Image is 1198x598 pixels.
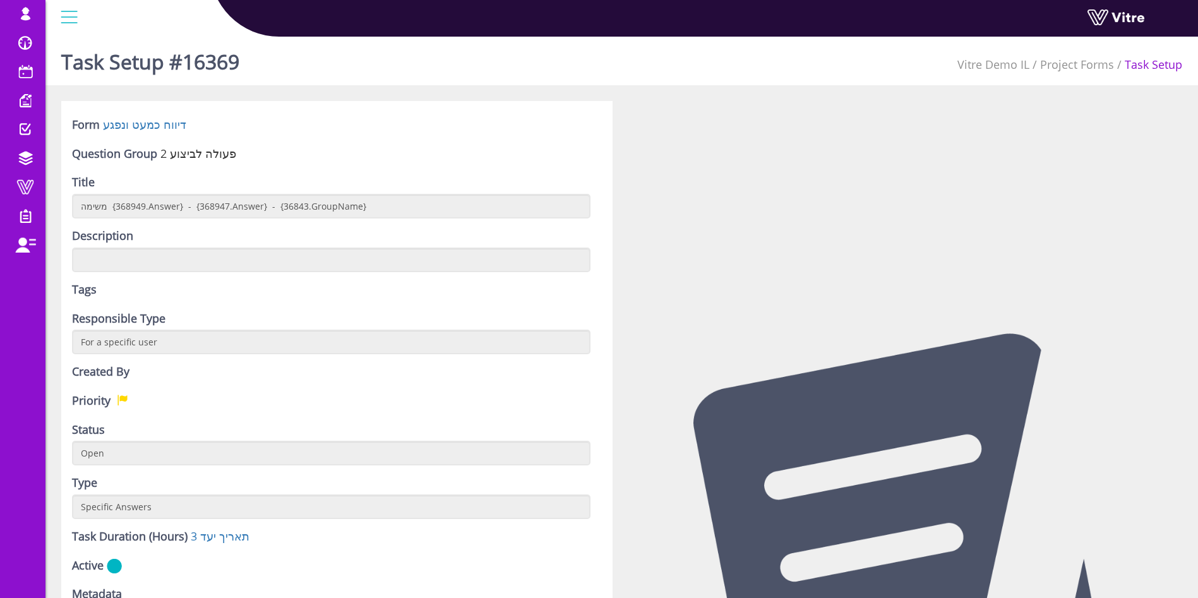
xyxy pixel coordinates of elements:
img: yes [107,558,122,574]
label: Status [72,422,105,438]
label: Task Duration (Hours) [72,529,188,545]
h1: Task Setup #16369 [61,32,239,85]
a: Vitre Demo IL [957,57,1029,72]
label: Priority [72,393,111,409]
label: Description [72,228,133,244]
li: Task Setup [1114,57,1182,73]
label: Question Group [72,146,157,162]
label: Title [72,174,95,191]
label: Type [72,475,97,491]
label: Tags [72,282,97,298]
label: Responsible Type [72,311,165,327]
label: Form [72,117,100,133]
label: Created By [72,364,129,380]
a: 3 תאריך יעד [191,529,249,544]
a: דיווח כמעט ונפגע [103,117,186,132]
span: 36843 [160,146,236,161]
label: Active [72,558,104,574]
a: Project Forms [1040,57,1114,72]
